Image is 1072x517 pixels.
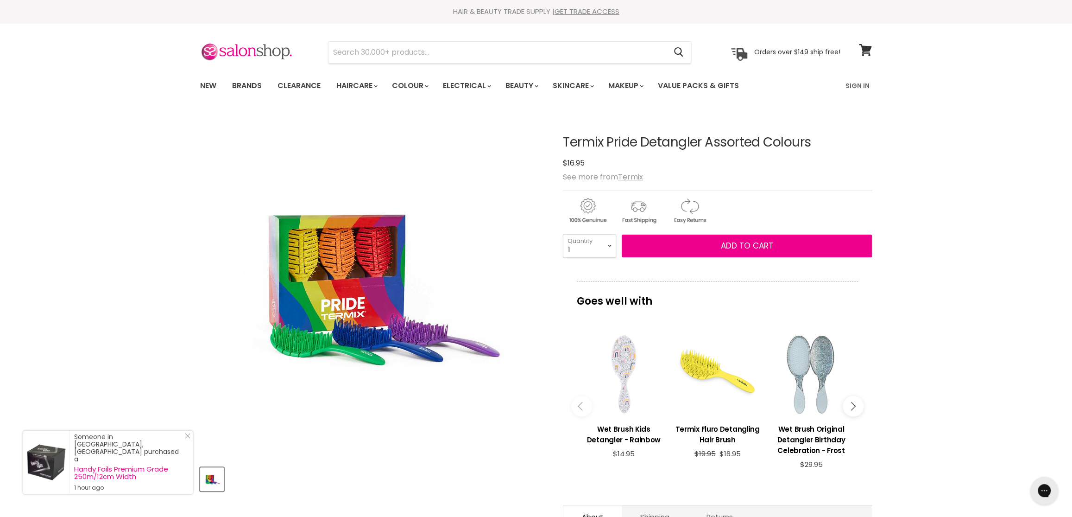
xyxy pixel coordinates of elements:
[555,6,619,16] a: GET TRADE ACCESS
[675,424,759,445] h3: Termix Fluro Detangling Hair Brush
[563,158,585,168] span: $16.95
[385,76,434,96] a: Colour
[719,449,740,459] span: $16.95
[601,76,649,96] a: Makeup
[563,234,616,257] select: Quantity
[329,76,383,96] a: Haircare
[74,433,183,491] div: Someone in [GEOGRAPHIC_DATA], [GEOGRAPHIC_DATA] purchased a
[581,424,666,445] h3: Wet Brush Kids Detangler - Rainbow
[193,72,793,99] ul: Main menu
[23,431,69,494] a: Visit product page
[754,48,840,56] p: Orders over $149 ship free!
[666,42,691,63] button: Search
[694,449,715,459] span: $19.95
[563,135,872,150] h1: Termix Pride Detangler Assorted Colours
[622,235,872,258] button: Add to cart
[199,465,548,491] div: Product thumbnails
[225,76,269,96] a: Brands
[181,433,190,442] a: Close Notification
[769,417,853,460] a: View product:Wet Brush Original Detangler Birthday Celebration - Frost
[840,76,875,96] a: Sign In
[665,197,714,225] img: returns.gif
[546,76,599,96] a: Skincare
[675,417,759,450] a: View product:Termix Fluro Detangling Hair Brush
[200,467,224,491] button: Termix Pride Detangler Assorted Colours
[328,41,691,64] form: Product
[271,76,328,96] a: Clearance
[200,112,546,459] div: Termix Pride Detangler Assorted Colours image. Click or Scroll to Zoom.
[189,7,883,16] div: HAIR & BEAUTY TRADE SUPPLY |
[651,76,746,96] a: Value Packs & Gifts
[618,172,643,182] a: Termix
[721,240,773,251] span: Add to cart
[498,76,544,96] a: Beauty
[74,466,183,480] a: Handy Foils Premium Grade 250m/12cm Width
[581,417,666,450] a: View product:Wet Brush Kids Detangler - Rainbow
[563,172,643,182] span: See more from
[201,468,223,490] img: Termix Pride Detangler Assorted Colours
[563,197,612,225] img: genuine.gif
[613,449,635,459] span: $14.95
[74,484,183,491] small: 1 hour ago
[328,42,666,63] input: Search
[185,433,190,439] svg: Close Icon
[193,76,223,96] a: New
[577,281,858,312] p: Goes well with
[769,424,853,456] h3: Wet Brush Original Detangler Birthday Celebration - Frost
[200,112,546,458] img: copy-of-pack-6-paletinas-pride-termix-para-coloracion_1800x1800.jpg
[800,460,822,469] span: $29.95
[189,72,883,99] nav: Main
[436,76,497,96] a: Electrical
[614,197,663,225] img: shipping.gif
[1026,473,1063,508] iframe: Gorgias live chat messenger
